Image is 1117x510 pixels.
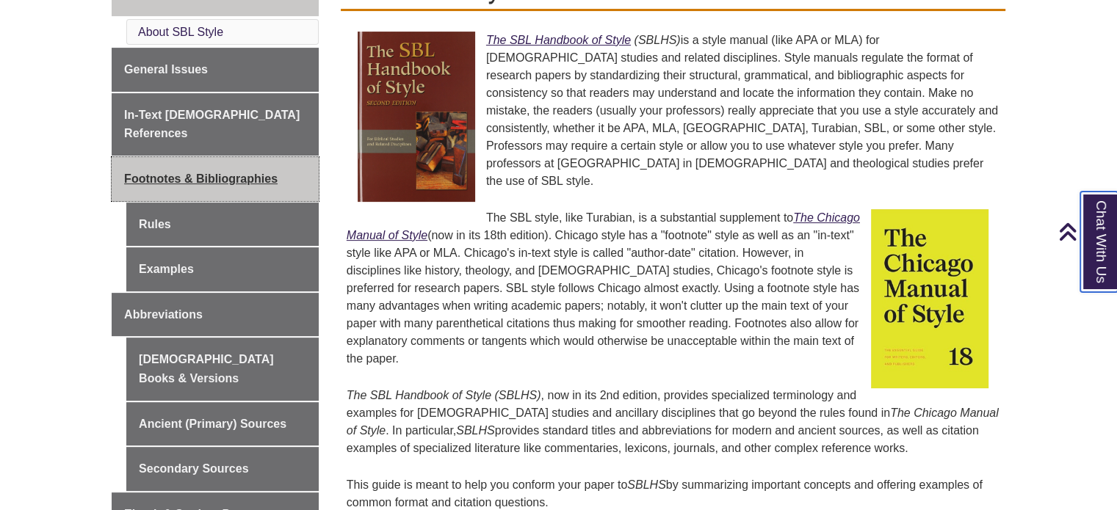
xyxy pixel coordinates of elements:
a: Ancient (Primary) Sources [126,402,319,446]
a: The Chicago Manual of Style [347,211,860,241]
a: Examples [126,247,319,291]
em: The SBL Handbook of Style (SBLHS) [347,389,541,401]
a: Footnotes & Bibliographies [112,157,319,201]
a: In-Text [DEMOGRAPHIC_DATA] References [112,93,319,156]
a: Abbreviations [112,293,319,337]
a: About SBL Style [138,26,223,38]
a: Secondary Sources [126,447,319,491]
span: In-Text [DEMOGRAPHIC_DATA] References [124,109,300,140]
a: [DEMOGRAPHIC_DATA] Books & Versions [126,338,319,400]
em: (SBLHS) [634,34,680,46]
a: Rules [126,203,319,247]
p: is a style manual (like APA or MLA) for [DEMOGRAPHIC_DATA] studies and related disciplines. Style... [347,26,999,196]
span: Footnotes & Bibliographies [124,172,278,185]
p: The SBL style, like Turabian, is a substantial supplement to (now in its 18th edition). Chicago s... [347,203,999,374]
a: The SBL Handbook of Style [486,34,631,46]
a: General Issues [112,48,319,92]
em: The Chicago Manual of Style [347,407,999,437]
em: SBLHS [456,424,494,437]
span: Abbreviations [124,308,203,321]
a: Back to Top [1058,222,1113,241]
em: SBLHS [627,478,665,491]
span: General Issues [124,63,208,76]
p: , now in its 2nd edition, provides specialized terminology and examples for [DEMOGRAPHIC_DATA] st... [347,381,999,463]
